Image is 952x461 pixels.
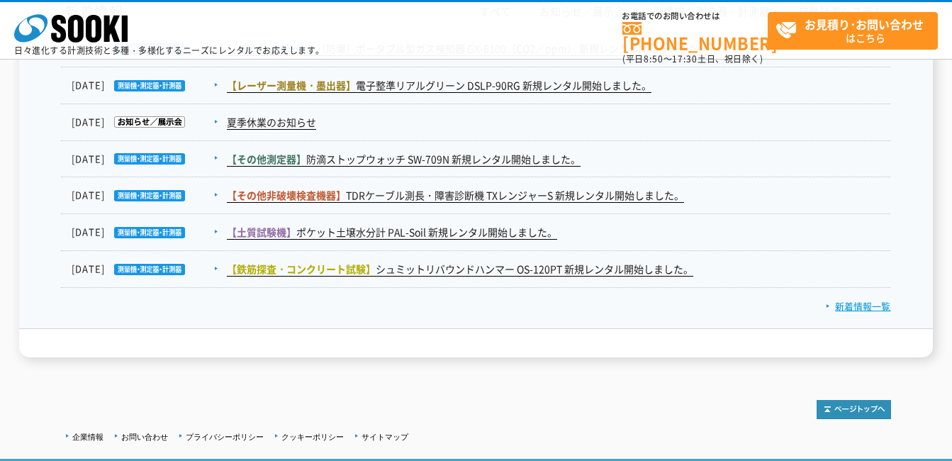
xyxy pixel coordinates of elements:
[227,262,376,276] span: 【鉄筋探査・コンクリート試験】
[105,153,185,165] img: 測量機・測定器・計測器
[227,225,557,240] a: 【土質試験機】ポケット土壌水分計 PAL-Soil 新規レンタル開始しました。
[622,12,768,21] span: お電話でのお問い合わせは
[227,188,346,202] span: 【その他非破壊検査機器】
[672,52,698,65] span: 17:30
[227,152,306,166] span: 【その他測定器】
[72,262,225,277] dt: [DATE]
[72,433,103,441] a: 企業情報
[227,262,693,277] a: 【鉄筋探査・コンクリート試験】シュミットリバウンドハンマー OS-120PT 新規レンタル開始しました。
[281,433,344,441] a: クッキーポリシー
[622,22,768,51] a: [PHONE_NUMBER]
[72,152,225,167] dt: [DATE]
[105,264,185,275] img: 測量機・測定器・計測器
[14,46,325,55] p: 日々進化する計測技術と多種・多様化するニーズにレンタルでお応えします。
[644,52,663,65] span: 8:50
[105,227,185,238] img: 測量機・測定器・計測器
[72,225,225,240] dt: [DATE]
[72,78,225,93] dt: [DATE]
[227,78,356,92] span: 【レーザー測量機・墨出器】
[805,16,924,33] strong: お見積り･お問い合わせ
[768,12,938,50] a: お見積り･お問い合わせはこちら
[227,225,296,239] span: 【土質試験機】
[105,190,185,201] img: 測量機・測定器・計測器
[622,52,763,65] span: (平日 ～ 土日、祝日除く)
[817,400,891,419] img: トップページへ
[186,433,264,441] a: プライバシーポリシー
[72,188,225,203] dt: [DATE]
[105,80,185,91] img: 測量機・測定器・計測器
[826,299,890,313] a: 新着情報一覧
[775,13,937,48] span: はこちら
[105,116,185,128] img: お知らせ／展示会
[227,78,651,93] a: 【レーザー測量機・墨出器】電子整準リアルグリーン DSLP-90RG 新規レンタル開始しました。
[121,433,168,441] a: お問い合わせ
[72,115,225,130] dt: [DATE]
[362,433,408,441] a: サイトマップ
[227,115,316,130] a: 夏季休業のお知らせ
[227,188,684,203] a: 【その他非破壊検査機器】TDRケーブル測長・障害診断機 TXレンジャーS 新規レンタル開始しました。
[227,152,581,167] a: 【その他測定器】防滴ストップウォッチ SW-709N 新規レンタル開始しました。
